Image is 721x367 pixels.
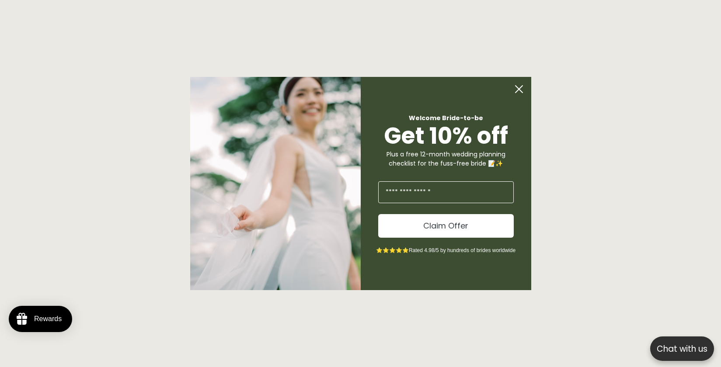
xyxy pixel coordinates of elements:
div: Rewards [34,315,62,323]
button: Close dialog [510,80,528,98]
input: Enter Your Email [378,181,514,203]
button: Claim Offer [378,214,514,238]
img: Bone and Grey [190,77,361,290]
span: Plus a free 12-month wedding planning checklist for the fuss-free bride 📝✨ [387,150,505,168]
span: ⭐⭐⭐⭐⭐ [376,247,409,253]
span: Welcome Bride-to-be [409,114,483,122]
p: Chat with us [650,343,714,355]
span: Get 10% off [384,120,508,152]
button: Open chatbox [650,336,714,361]
span: Rated 4.98/5 by hundreds of brides worldwide [409,247,515,253]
